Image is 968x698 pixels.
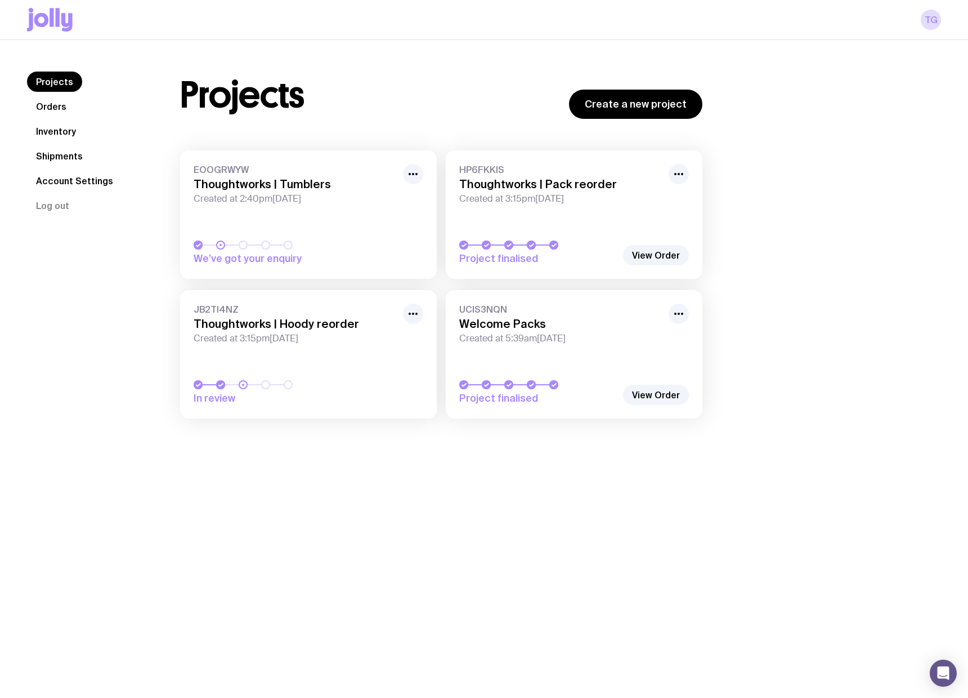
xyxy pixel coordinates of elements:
[27,96,75,117] a: Orders
[446,150,702,279] a: HP6FKKISThoughtworks | Pack reorderCreated at 3:15pm[DATE]Project finalised
[180,150,437,279] a: EOOGRWYWThoughtworks | TumblersCreated at 2:40pm[DATE]We’ve got your enquiry
[459,193,662,204] span: Created at 3:15pm[DATE]
[459,177,662,191] h3: Thoughtworks | Pack reorder
[194,317,396,331] h3: Thoughtworks | Hoody reorder
[459,252,617,265] span: Project finalised
[930,660,957,687] div: Open Intercom Messenger
[194,193,396,204] span: Created at 2:40pm[DATE]
[459,164,662,175] span: HP6FKKIS
[194,304,396,315] span: JB2TI4NZ
[921,10,941,30] a: TG
[194,177,396,191] h3: Thoughtworks | Tumblers
[27,72,82,92] a: Projects
[27,195,78,216] button: Log out
[194,252,351,265] span: We’ve got your enquiry
[194,164,396,175] span: EOOGRWYW
[623,385,689,405] a: View Order
[623,245,689,265] a: View Order
[180,290,437,419] a: JB2TI4NZThoughtworks | Hoody reorderCreated at 3:15pm[DATE]In review
[446,290,702,419] a: UCIS3NQNWelcome PacksCreated at 5:39am[DATE]Project finalised
[27,121,85,141] a: Inventory
[459,333,662,344] span: Created at 5:39am[DATE]
[569,90,702,119] a: Create a new project
[194,333,396,344] span: Created at 3:15pm[DATE]
[459,317,662,331] h3: Welcome Packs
[27,146,92,166] a: Shipments
[194,392,351,405] span: In review
[27,171,122,191] a: Account Settings
[459,304,662,315] span: UCIS3NQN
[459,392,617,405] span: Project finalised
[180,77,304,113] h1: Projects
